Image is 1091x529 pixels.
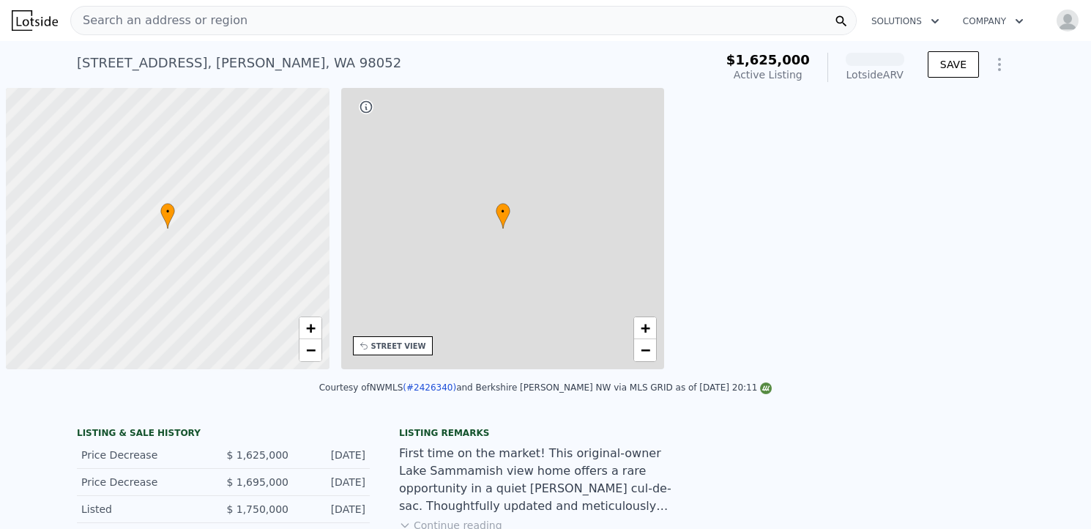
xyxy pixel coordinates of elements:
[81,448,212,462] div: Price Decrease
[760,382,772,394] img: NWMLS Logo
[734,69,803,81] span: Active Listing
[319,382,772,393] div: Courtesy of NWMLS and Berkshire [PERSON_NAME] NW via MLS GRID as of [DATE] 20:11
[71,12,247,29] span: Search an address or region
[305,319,315,337] span: +
[860,8,951,34] button: Solutions
[81,475,212,489] div: Price Decrease
[985,50,1014,79] button: Show Options
[846,67,904,82] div: Lotside ARV
[160,205,175,218] span: •
[634,339,656,361] a: Zoom out
[496,203,510,229] div: •
[12,10,58,31] img: Lotside
[81,502,212,517] div: Listed
[928,51,979,78] button: SAVE
[634,317,656,339] a: Zoom in
[496,205,510,218] span: •
[641,341,650,359] span: −
[77,427,370,442] div: LISTING & SALE HISTORY
[300,502,365,517] div: [DATE]
[299,339,321,361] a: Zoom out
[399,427,692,439] div: Listing remarks
[641,319,650,337] span: +
[299,317,321,339] a: Zoom in
[305,341,315,359] span: −
[1056,9,1079,32] img: avatar
[77,53,401,73] div: [STREET_ADDRESS] , [PERSON_NAME] , WA 98052
[399,445,692,515] div: First time on the market! This original-owner Lake Sammamish view home offers a rare opportunity ...
[403,382,456,393] a: (#2426340)
[226,503,288,515] span: $ 1,750,000
[371,341,426,352] div: STREET VIEW
[726,52,810,67] span: $1,625,000
[226,449,288,461] span: $ 1,625,000
[300,475,365,489] div: [DATE]
[160,203,175,229] div: •
[300,448,365,462] div: [DATE]
[226,476,288,488] span: $ 1,695,000
[951,8,1035,34] button: Company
